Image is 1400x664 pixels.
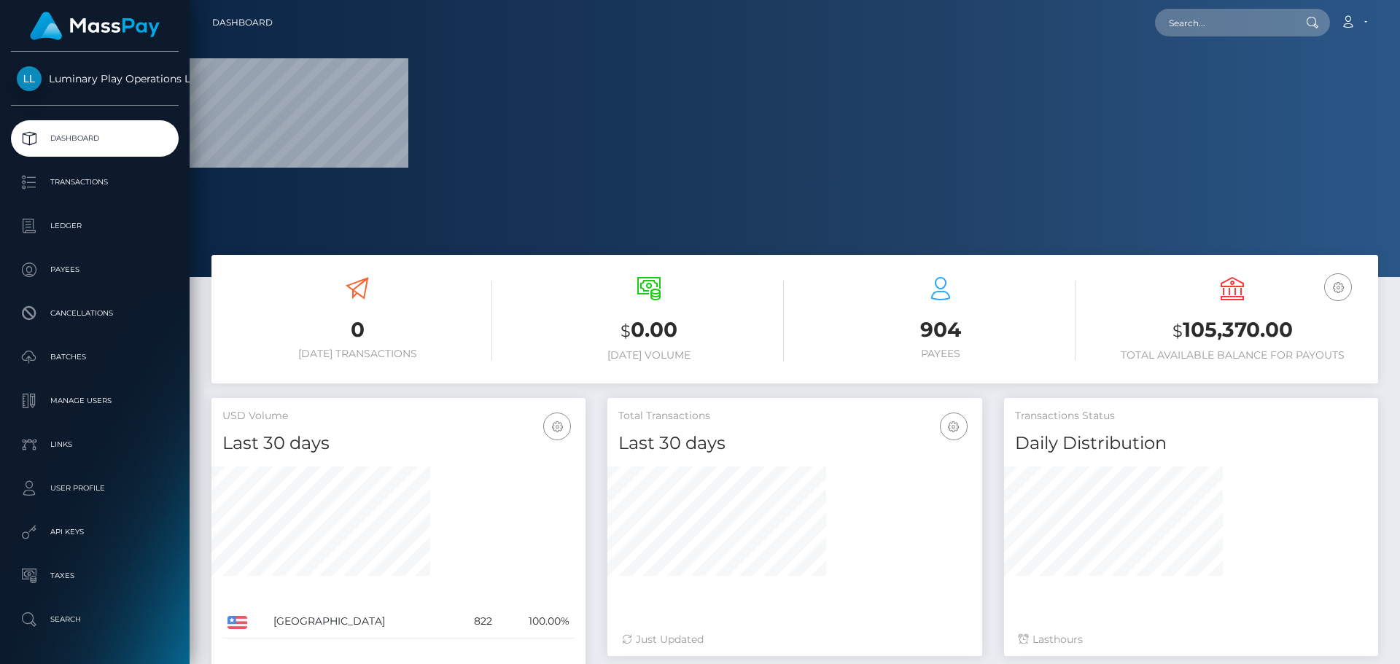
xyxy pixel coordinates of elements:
td: 822 [454,605,497,638]
a: Dashboard [11,120,179,157]
h3: 0 [222,316,492,344]
td: [GEOGRAPHIC_DATA] [268,605,454,638]
p: Ledger [17,215,173,237]
h3: 0.00 [514,316,784,345]
a: Manage Users [11,383,179,419]
h3: 105,370.00 [1097,316,1367,345]
a: Links [11,426,179,463]
a: Transactions [11,164,179,200]
h4: Last 30 days [222,431,575,456]
input: Search... [1155,9,1292,36]
p: API Keys [17,521,173,543]
h5: Total Transactions [618,409,971,423]
td: 100.00% [497,605,575,638]
a: Batches [11,339,179,375]
small: $ [1172,321,1183,341]
a: API Keys [11,514,179,550]
h3: 904 [806,316,1076,344]
img: US.png [227,616,247,629]
div: Last hours [1019,632,1364,647]
span: Luminary Play Operations Limited [11,72,179,85]
p: User Profile [17,477,173,499]
p: Links [17,434,173,456]
h5: Transactions Status [1015,409,1367,423]
p: Transactions [17,171,173,193]
p: Dashboard [17,128,173,149]
h6: [DATE] Transactions [222,348,492,360]
p: Search [17,609,173,630]
h6: Total Available Balance for Payouts [1097,349,1367,362]
h6: [DATE] Volume [514,349,784,362]
a: Ledger [11,208,179,244]
a: Payees [11,251,179,288]
h6: Payees [806,348,1076,360]
img: MassPay Logo [30,12,160,40]
h5: USD Volume [222,409,575,423]
p: Taxes [17,565,173,587]
small: $ [621,321,631,341]
a: Taxes [11,558,179,594]
p: Payees [17,259,173,281]
a: Search [11,601,179,638]
a: Dashboard [212,7,273,38]
img: Luminary Play Operations Limited [17,66,42,91]
a: User Profile [11,470,179,507]
h4: Last 30 days [618,431,971,456]
p: Manage Users [17,390,173,412]
p: Batches [17,346,173,368]
a: Cancellations [11,295,179,332]
h4: Daily Distribution [1015,431,1367,456]
p: Cancellations [17,302,173,324]
div: Just Updated [622,632,967,647]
